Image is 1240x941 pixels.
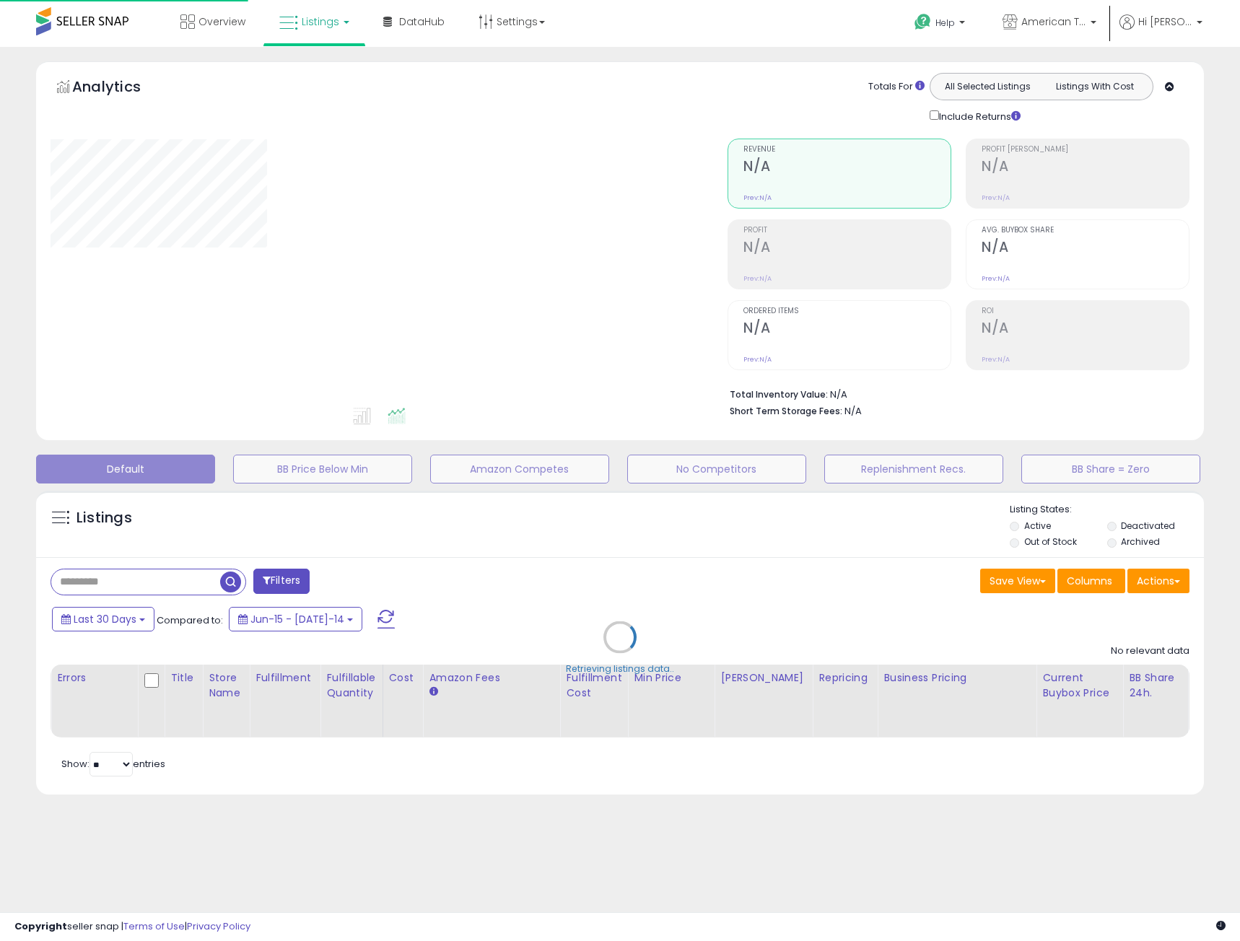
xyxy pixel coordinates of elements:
h5: Analytics [72,76,169,100]
span: Profit [743,227,951,235]
span: DataHub [399,14,445,29]
span: Avg. Buybox Share [982,227,1189,235]
b: Total Inventory Value: [730,388,828,401]
button: No Competitors [627,455,806,483]
button: All Selected Listings [934,77,1042,96]
span: Revenue [743,146,951,154]
b: Short Term Storage Fees: [730,405,842,417]
li: N/A [730,385,1179,402]
button: Default [36,455,215,483]
small: Prev: N/A [743,193,772,202]
h2: N/A [982,158,1189,178]
a: Hi [PERSON_NAME] [1119,14,1202,47]
h2: N/A [982,320,1189,339]
span: American Telecom Headquarters [1021,14,1086,29]
button: Replenishment Recs. [824,455,1003,483]
small: Prev: N/A [982,193,1010,202]
button: BB Price Below Min [233,455,412,483]
div: Totals For [868,80,925,94]
small: Prev: N/A [982,355,1010,364]
span: Profit [PERSON_NAME] [982,146,1189,154]
span: Ordered Items [743,307,951,315]
span: ROI [982,307,1189,315]
i: Get Help [914,13,932,31]
h2: N/A [982,239,1189,258]
button: Listings With Cost [1041,77,1148,96]
h2: N/A [743,239,951,258]
small: Prev: N/A [982,274,1010,283]
small: Prev: N/A [743,274,772,283]
div: Retrieving listings data.. [566,662,674,675]
button: Amazon Competes [430,455,609,483]
h2: N/A [743,158,951,178]
span: Hi [PERSON_NAME] [1138,14,1192,29]
span: Help [935,17,955,29]
a: Help [903,2,979,47]
span: N/A [844,404,862,418]
span: Listings [302,14,339,29]
button: BB Share = Zero [1021,455,1200,483]
span: Overview [198,14,245,29]
small: Prev: N/A [743,355,772,364]
div: Include Returns [919,108,1038,124]
h2: N/A [743,320,951,339]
